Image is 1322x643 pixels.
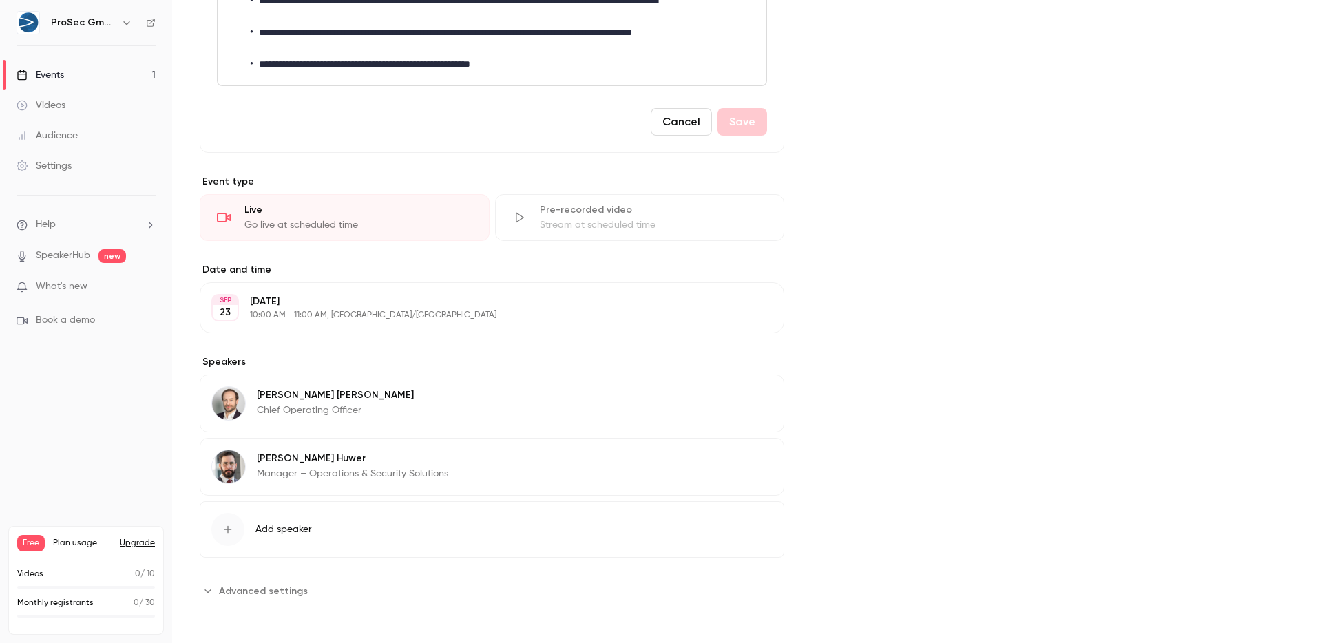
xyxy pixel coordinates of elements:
p: Manager – Operations & Security Solutions [257,467,448,481]
h6: ProSec GmbH [51,16,116,30]
p: Event type [200,175,784,189]
span: Book a demo [36,313,95,328]
img: Christoph Ludwig [212,387,245,420]
div: Videos [17,98,65,112]
p: 23 [220,306,231,319]
span: Help [36,218,56,232]
button: Upgrade [120,538,155,549]
div: Events [17,68,64,82]
img: ProSec GmbH [17,12,39,34]
label: Date and time [200,263,784,277]
span: 0 [134,599,139,607]
div: LiveGo live at scheduled time [200,194,490,241]
p: Chief Operating Officer [257,403,414,417]
div: Live [244,203,472,217]
li: help-dropdown-opener [17,218,156,232]
label: Speakers [200,355,784,369]
img: Manuel Huwer [212,450,245,483]
button: Add speaker [200,501,784,558]
section: Advanced settings [200,580,784,602]
div: Manuel Huwer[PERSON_NAME] HuwerManager – Operations & Security Solutions [200,438,784,496]
button: Cancel [651,108,712,136]
span: Free [17,535,45,551]
span: Plan usage [53,538,112,549]
div: Christoph Ludwig[PERSON_NAME] [PERSON_NAME]Chief Operating Officer [200,375,784,432]
span: Advanced settings [219,584,308,598]
div: Go live at scheduled time [244,218,472,232]
div: Stream at scheduled time [540,218,768,232]
span: 0 [135,570,140,578]
p: Monthly registrants [17,597,94,609]
div: Audience [17,129,78,143]
div: Pre-recorded videoStream at scheduled time [495,194,785,241]
span: new [98,249,126,263]
p: [DATE] [250,295,711,308]
span: Add speaker [255,523,312,536]
p: Videos [17,568,43,580]
p: 10:00 AM - 11:00 AM, [GEOGRAPHIC_DATA]/[GEOGRAPHIC_DATA] [250,310,711,321]
p: [PERSON_NAME] Huwer [257,452,448,465]
div: Settings [17,159,72,173]
button: Advanced settings [200,580,316,602]
p: / 10 [135,568,155,580]
p: [PERSON_NAME] [PERSON_NAME] [257,388,414,402]
div: Pre-recorded video [540,203,768,217]
p: / 30 [134,597,155,609]
span: What's new [36,280,87,294]
div: SEP [213,295,238,305]
a: SpeakerHub [36,249,90,263]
